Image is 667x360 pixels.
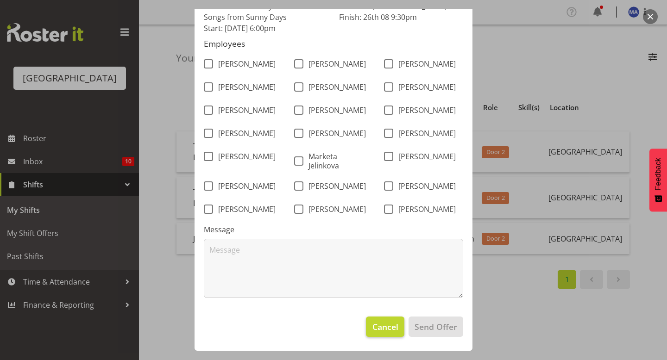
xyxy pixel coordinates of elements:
span: Send Offer [415,321,457,333]
span: [PERSON_NAME] [303,205,366,214]
span: Feedback [654,158,662,190]
span: [PERSON_NAME] [303,82,366,92]
label: Message [204,224,463,235]
span: [PERSON_NAME] [213,205,276,214]
button: Feedback - Show survey [649,149,667,211]
span: [PERSON_NAME] [393,181,456,191]
span: [PERSON_NAME] [213,106,276,115]
span: [PERSON_NAME] [213,82,276,92]
span: [PERSON_NAME] [303,129,366,138]
span: Marketa Jelinkova [303,152,370,170]
span: [PERSON_NAME] [303,59,366,68]
span: Cancel [372,321,398,333]
span: [PERSON_NAME] [213,181,276,191]
span: [PERSON_NAME] [213,152,276,161]
button: Send Offer [409,317,463,337]
span: [PERSON_NAME] [393,59,456,68]
span: [PERSON_NAME] [303,106,366,115]
span: [PERSON_NAME] [213,59,276,68]
span: [PERSON_NAME] [393,82,456,92]
span: [PERSON_NAME] [393,129,456,138]
span: [PERSON_NAME] [393,205,456,214]
h5: Employees [204,39,463,49]
button: Cancel [366,317,404,337]
span: [PERSON_NAME] [303,181,366,191]
span: [PERSON_NAME] [393,152,456,161]
span: [PERSON_NAME] [213,129,276,138]
span: [PERSON_NAME] [393,106,456,115]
